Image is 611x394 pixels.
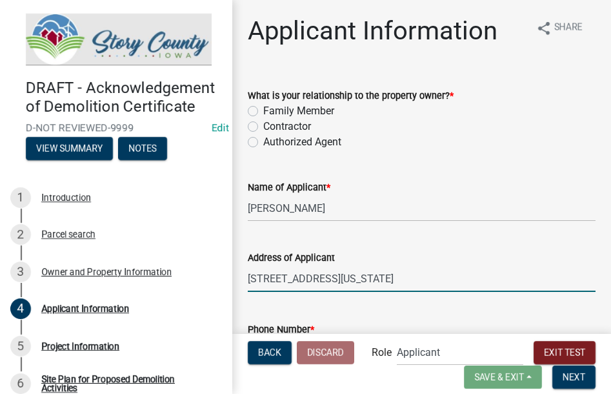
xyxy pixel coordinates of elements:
[26,144,113,154] wm-modal-confirm: Summary
[554,21,583,36] span: Share
[248,326,314,335] label: Phone Number
[464,366,542,389] button: Save & Exit
[41,304,129,313] div: Applicant Information
[474,372,524,382] span: Save & Exit
[258,347,281,357] span: Back
[263,119,311,134] label: Contractor
[10,224,31,245] div: 2
[563,372,585,382] span: Next
[41,375,212,393] div: Site Plan for Proposed Demolition Activities
[248,183,330,192] label: Name of Applicant
[248,92,454,101] label: What is your relationship to the property owner?
[526,16,593,41] button: shareShare
[544,347,585,357] span: Exit Test
[552,366,596,389] button: Next
[248,16,497,47] h1: Applicant Information
[41,193,91,202] div: Introduction
[536,21,552,36] i: share
[248,254,335,263] label: Address of Applicant
[10,187,31,208] div: 1
[10,336,31,357] div: 5
[41,342,119,351] div: Project Information
[26,14,212,65] img: Story County, Iowa
[248,341,292,364] button: Back
[263,103,334,119] label: Family Member
[41,267,172,276] div: Owner and Property Information
[10,373,31,394] div: 6
[26,137,113,160] button: View Summary
[118,144,167,154] wm-modal-confirm: Notes
[10,298,31,319] div: 4
[26,121,206,134] span: D-NOT REVIEWED-9999
[26,79,222,116] h4: DRAFT - Acknowledgement of Demolition Certificate
[212,121,229,134] a: Edit
[372,347,392,358] label: Role
[297,341,354,364] button: Discard
[10,262,31,282] div: 3
[263,134,341,150] label: Authorized Agent
[212,121,229,134] wm-modal-confirm: Edit Application Number
[118,137,167,160] button: Notes
[41,230,95,239] div: Parcel search
[534,341,596,364] button: Exit Test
